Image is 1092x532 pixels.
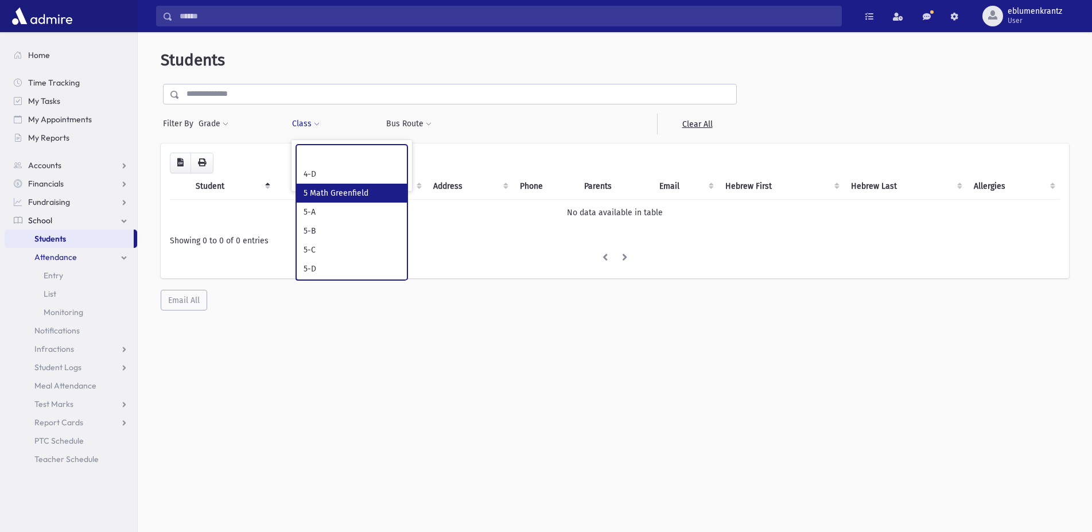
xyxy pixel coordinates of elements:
[191,153,213,173] button: Print
[34,362,81,372] span: Student Logs
[5,303,137,321] a: Monitoring
[170,199,1060,226] td: No data available in table
[28,160,61,170] span: Accounts
[5,193,137,211] a: Fundraising
[28,178,64,189] span: Financials
[5,413,137,432] a: Report Cards
[297,240,407,259] li: 5-C
[9,5,75,28] img: AdmirePro
[44,307,83,317] span: Monitoring
[5,285,137,303] a: List
[5,46,137,64] a: Home
[5,92,137,110] a: My Tasks
[34,344,74,354] span: Infractions
[170,153,191,173] button: CSV
[189,173,275,200] th: Student: activate to sort column descending
[657,114,737,134] a: Clear All
[34,454,99,464] span: Teacher Schedule
[161,51,225,69] span: Students
[34,436,84,446] span: PTC Schedule
[28,77,80,88] span: Time Tracking
[5,129,137,147] a: My Reports
[426,173,513,200] th: Address: activate to sort column ascending
[1008,7,1062,16] span: eblumenkrantz
[5,358,137,376] a: Student Logs
[297,222,407,240] li: 5-B
[34,380,96,391] span: Meal Attendance
[297,278,407,297] li: 6 [PERSON_NAME]
[297,184,407,203] li: 5 Math Greenfield
[513,173,578,200] th: Phone
[44,289,56,299] span: List
[5,73,137,92] a: Time Tracking
[5,432,137,450] a: PTC Schedule
[44,270,63,281] span: Entry
[844,173,967,200] th: Hebrew Last: activate to sort column ascending
[198,114,229,134] button: Grade
[5,110,137,129] a: My Appointments
[5,211,137,230] a: School
[170,235,1060,247] div: Showing 0 to 0 of 0 entries
[967,173,1060,200] th: Allergies: activate to sort column ascending
[5,321,137,340] a: Notifications
[718,173,844,200] th: Hebrew First: activate to sort column ascending
[34,252,77,262] span: Attendance
[34,399,73,409] span: Test Marks
[5,376,137,395] a: Meal Attendance
[5,174,137,193] a: Financials
[297,203,407,222] li: 5-A
[5,156,137,174] a: Accounts
[28,96,60,106] span: My Tasks
[28,50,50,60] span: Home
[652,173,718,200] th: Email: activate to sort column ascending
[28,133,69,143] span: My Reports
[297,165,407,184] li: 4-D
[28,197,70,207] span: Fundraising
[161,290,207,310] button: Email All
[5,248,137,266] a: Attendance
[5,340,137,358] a: Infractions
[34,417,83,428] span: Report Cards
[577,173,652,200] th: Parents
[297,259,407,278] li: 5-D
[1008,16,1062,25] span: User
[173,6,841,26] input: Search
[28,215,52,226] span: School
[5,450,137,468] a: Teacher Schedule
[34,325,80,336] span: Notifications
[28,114,92,125] span: My Appointments
[386,114,432,134] button: Bus Route
[34,234,66,244] span: Students
[163,118,198,130] span: Filter By
[5,266,137,285] a: Entry
[292,114,320,134] button: Class
[5,230,134,248] a: Students
[5,395,137,413] a: Test Marks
